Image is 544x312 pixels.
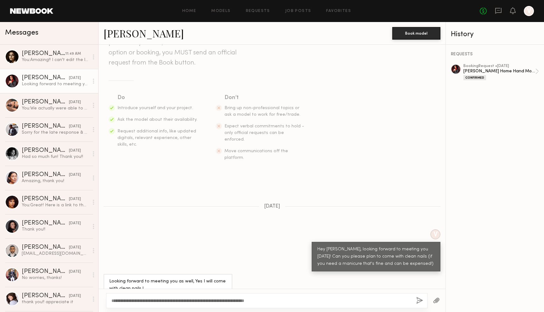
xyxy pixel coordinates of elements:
[104,26,184,40] a: [PERSON_NAME]
[524,6,534,16] a: V
[451,52,539,57] div: REQUESTS
[224,149,288,160] span: Move communications off the platform.
[22,293,69,299] div: [PERSON_NAME]
[392,30,440,36] a: Book model
[22,196,69,202] div: [PERSON_NAME]
[109,278,227,292] div: Looking forward to meeting you as well, Yes I will come with clean nails !
[22,154,89,160] div: Had so much fun! Thank you!!
[22,269,69,275] div: [PERSON_NAME]
[22,105,89,111] div: You: We actually were able to fill this already, I'm so sorry!! I'll definitely reach out in the ...
[22,226,89,232] div: Thank you!!
[69,220,81,226] div: [DATE]
[117,106,193,110] span: Introduce yourself and your project.
[69,293,81,299] div: [DATE]
[182,9,196,13] a: Home
[22,244,69,251] div: [PERSON_NAME]
[326,9,351,13] a: Favorites
[22,148,69,154] div: [PERSON_NAME]
[285,9,311,13] a: Job Posts
[117,118,197,122] span: Ask the model about their availability.
[224,124,304,142] span: Expect verbal commitments to hold - only official requests can be enforced.
[463,64,535,68] div: booking Request • [DATE]
[22,202,89,208] div: You: Great! Here is a link to the assets: [URL][DOMAIN_NAME] And here are the tags to use :) Clie...
[392,27,440,40] button: Book model
[22,51,65,57] div: [PERSON_NAME]
[22,178,89,184] div: Amazing, thank you!
[264,204,280,209] span: [DATE]
[211,9,230,13] a: Models
[117,129,196,147] span: Request additional info, like updated digitals, relevant experience, other skills, etc.
[22,75,69,81] div: [PERSON_NAME]
[463,75,486,80] div: Confirmed
[69,148,81,154] div: [DATE]
[22,123,69,130] div: [PERSON_NAME]
[246,9,270,13] a: Requests
[463,64,539,80] a: bookingRequest •[DATE][PERSON_NAME] Home Hand ModelingConfirmed
[22,275,89,281] div: No worries, thanks!
[22,130,89,136] div: Sorry for the late response & hopefully we get to work together in the future
[22,220,69,226] div: [PERSON_NAME]
[22,81,89,87] div: Looking forward to meeting you as well, Yes I will come with clean nails !
[224,106,300,117] span: Bring up non-professional topics or ask a model to work for free/trade.
[224,93,305,102] div: Don’t
[22,99,69,105] div: [PERSON_NAME]
[69,245,81,251] div: [DATE]
[69,269,81,275] div: [DATE]
[22,251,89,257] div: [EMAIL_ADDRESS][DOMAIN_NAME]
[451,31,539,38] div: History
[65,51,81,57] div: 11:49 AM
[69,196,81,202] div: [DATE]
[69,99,81,105] div: [DATE]
[463,68,535,74] div: [PERSON_NAME] Home Hand Modeling
[22,172,69,178] div: [PERSON_NAME]
[69,172,81,178] div: [DATE]
[317,246,435,268] div: Hey [PERSON_NAME], looking forward to meeting you [DATE]! Can you please plan to come with clean ...
[22,299,89,305] div: thank you!! appreciate it
[69,124,81,130] div: [DATE]
[69,75,81,81] div: [DATE]
[117,93,198,102] div: Do
[22,57,89,63] div: You: Amazing!! I can't edit the listing but I think you can adjust the times on your end when you...
[5,29,38,36] span: Messages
